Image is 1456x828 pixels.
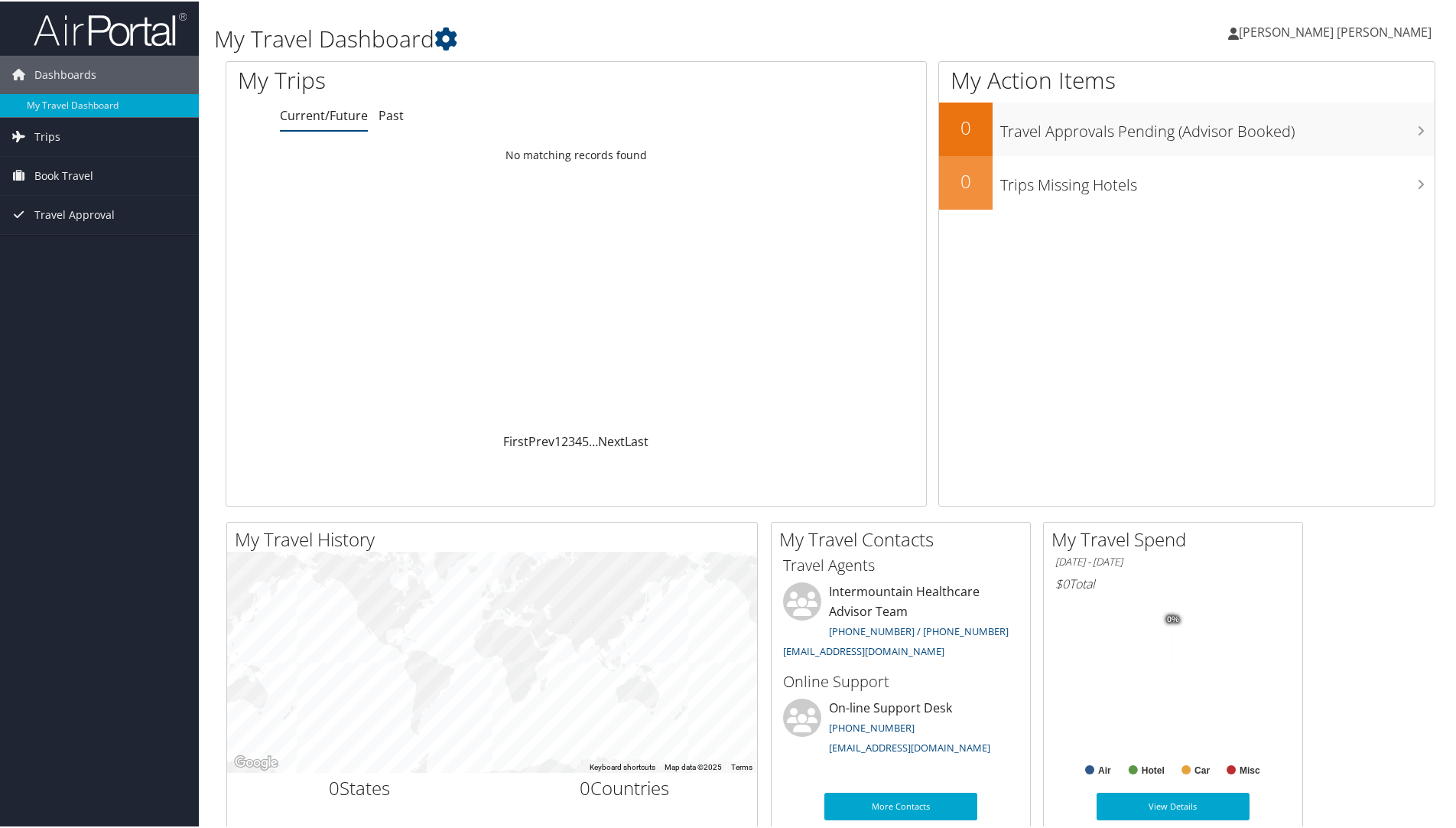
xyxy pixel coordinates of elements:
h6: [DATE] - [DATE] [1055,553,1291,568]
a: View Details [1097,791,1250,819]
h1: My Travel Dashboard [214,21,1036,54]
span: … [589,432,598,448]
a: 2 [561,432,568,448]
a: More Contacts [824,791,977,819]
span: [PERSON_NAME] [PERSON_NAME] [1239,22,1432,39]
a: [EMAIL_ADDRESS][DOMAIN_NAME] [783,643,944,657]
text: Misc [1240,764,1260,774]
a: Current/Future [280,106,368,122]
button: Keyboard shortcuts [590,761,655,771]
span: Dashboards [34,54,96,93]
h3: Travel Agents [783,553,1019,575]
span: Trips [34,116,60,155]
a: 0Travel Approvals Pending (Advisor Booked) [939,101,1435,155]
h2: 0 [939,167,993,193]
h1: My Action Items [939,63,1435,95]
h1: My Trips [238,63,623,95]
a: 1 [554,432,561,448]
a: Past [379,106,404,122]
a: 4 [575,432,582,448]
td: No matching records found [226,140,926,168]
h2: Countries [504,774,746,800]
span: 0 [329,774,340,799]
h6: Total [1055,574,1291,591]
span: 0 [580,774,590,799]
a: Prev [528,432,554,448]
text: Air [1098,764,1111,774]
a: Open this area in Google Maps (opens a new window) [231,751,281,771]
text: Hotel [1142,764,1165,774]
h2: My Travel Contacts [779,525,1030,551]
h2: My Travel History [235,525,757,551]
a: Last [625,432,648,448]
a: Next [598,432,625,448]
span: Map data ©2025 [665,761,722,770]
a: [PERSON_NAME] [PERSON_NAME] [1228,8,1447,54]
span: Travel Approval [34,194,115,233]
a: Terms (opens in new tab) [731,761,752,770]
h2: My Travel Spend [1051,525,1302,551]
h2: 0 [939,113,993,139]
h3: Trips Missing Hotels [1000,165,1435,194]
a: First [503,432,528,448]
h2: States [239,774,481,800]
h3: Online Support [783,670,1019,691]
li: On-line Support Desk [775,697,1026,760]
img: Google [231,751,281,771]
span: Book Travel [34,155,93,194]
img: airportal-logo.png [34,10,187,46]
a: 3 [568,432,575,448]
a: [PHONE_NUMBER] [829,719,915,733]
text: Car [1194,764,1210,774]
a: [PHONE_NUMBER] / [PHONE_NUMBER] [829,623,1009,637]
li: Intermountain Healthcare Advisor Team [775,581,1026,663]
a: 5 [582,432,589,448]
tspan: 0% [1167,614,1179,623]
span: $0 [1055,574,1069,591]
a: [EMAIL_ADDRESS][DOMAIN_NAME] [829,739,990,753]
a: 0Trips Missing Hotels [939,155,1435,208]
h3: Travel Approvals Pending (Advisor Booked) [1000,112,1435,141]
